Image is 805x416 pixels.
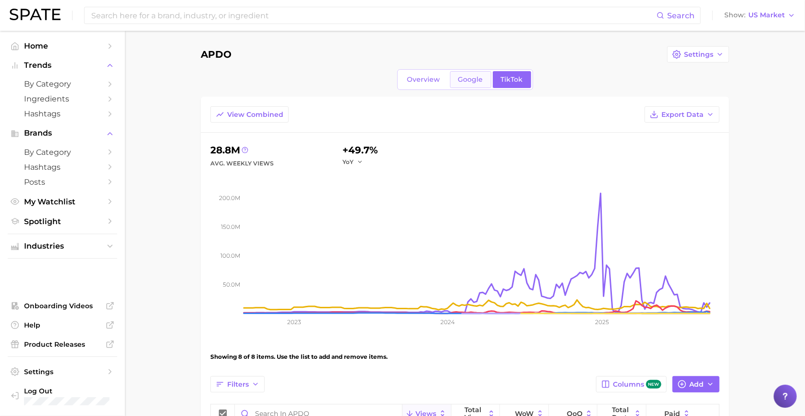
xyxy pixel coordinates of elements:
div: Avg. Weekly Views [210,158,274,169]
span: View Combined [227,111,283,119]
span: Product Releases [24,340,101,349]
tspan: 2023 [287,318,301,326]
span: new [646,380,661,389]
img: SPATE [10,9,61,20]
a: Hashtags [8,106,117,121]
span: Show [724,13,745,18]
span: Home [24,41,101,50]
span: TikTok [501,76,523,84]
span: Add [689,380,704,389]
span: Trends [24,61,101,70]
a: by Category [8,145,117,160]
span: Onboarding Videos [24,302,101,310]
button: Columnsnew [596,376,667,392]
div: 28.8m [210,142,274,158]
span: Help [24,321,101,329]
span: Posts [24,177,101,187]
a: Spotlight [8,214,117,229]
a: Hashtags [8,160,117,175]
span: Columns [613,380,661,389]
span: Filters [227,380,249,389]
button: Filters [210,376,265,392]
span: Overview [407,76,440,84]
button: Industries [8,239,117,253]
tspan: 2024 [441,318,455,326]
a: Posts [8,175,117,189]
span: Log Out [24,387,110,395]
a: Help [8,318,117,332]
button: View Combined [210,106,289,123]
span: Ingredients [24,94,101,103]
span: Spotlight [24,217,101,226]
span: by Category [24,79,101,88]
span: YoY [343,158,354,166]
a: Google [450,71,491,88]
a: TikTok [493,71,531,88]
a: Overview [399,71,449,88]
tspan: 200.0m [219,194,240,202]
h1: APDO [201,49,232,60]
span: Google [458,76,483,84]
a: Home [8,38,117,53]
button: Settings [667,46,729,63]
button: Brands [8,126,117,140]
span: Settings [24,367,101,376]
span: Export Data [661,111,704,119]
span: Brands [24,129,101,138]
span: Search [667,11,695,20]
span: Settings [684,50,713,59]
button: Add [672,376,720,392]
button: ShowUS Market [722,9,798,22]
span: Hashtags [24,163,101,172]
tspan: 100.0m [220,252,240,259]
button: Export Data [645,106,720,123]
a: Product Releases [8,337,117,352]
div: +49.7% [343,142,378,158]
tspan: 2025 [595,318,609,326]
a: Settings [8,365,117,379]
a: Log out. Currently logged in with e-mail hicks.ll@pg.com. [8,384,117,408]
button: YoY [343,158,364,166]
input: Search here for a brand, industry, or ingredient [90,7,657,24]
span: My Watchlist [24,197,101,206]
a: by Category [8,76,117,91]
a: Ingredients [8,91,117,106]
span: US Market [748,13,785,18]
a: My Watchlist [8,194,117,209]
tspan: 50.0m [223,281,240,288]
tspan: 150.0m [221,223,240,230]
span: Hashtags [24,109,101,118]
div: Showing 8 of 8 items. Use the list to add and remove items. [210,343,720,370]
button: Trends [8,58,117,73]
span: Industries [24,242,101,251]
span: by Category [24,148,101,157]
a: Onboarding Videos [8,299,117,313]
